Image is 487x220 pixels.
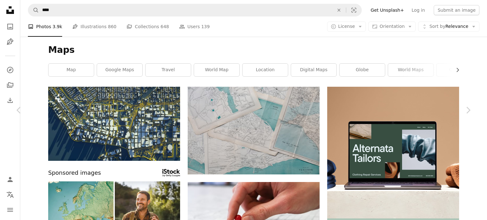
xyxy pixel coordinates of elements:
button: Menu [4,204,16,216]
span: 860 [108,23,117,30]
span: 139 [201,23,210,30]
a: digital maps [291,64,336,76]
button: scroll list to the right [452,64,459,76]
span: Sort by [429,24,445,29]
span: Sponsored images [48,168,101,178]
a: google maps [97,64,142,76]
a: world maps [388,64,433,76]
a: location [243,64,288,76]
a: Collections [4,79,16,91]
a: Users 139 [179,16,210,37]
h1: Maps [48,44,459,56]
img: white and green state maps [188,87,320,174]
a: Collections 648 [127,16,169,37]
a: Photos [4,20,16,33]
span: 648 [160,23,169,30]
a: globe [340,64,385,76]
a: Log in [408,5,429,15]
span: Relevance [429,23,468,30]
a: world map [194,64,239,76]
a: Illustrations [4,35,16,48]
span: Orientation [380,24,405,29]
a: Illustrations 860 [72,16,116,37]
a: map [49,64,94,76]
button: Clear [332,4,346,16]
a: compass [437,64,482,76]
a: travel [146,64,191,76]
a: Get Unsplash+ [367,5,408,15]
a: a map of a city with lots of buildings [48,121,180,126]
button: Language [4,188,16,201]
img: a map of a city with lots of buildings [48,87,180,161]
a: Explore [4,64,16,76]
a: white and green state maps [188,128,320,133]
a: Next [449,80,487,141]
img: file-1707885205802-88dd96a21c72image [327,87,459,218]
button: License [327,22,366,32]
form: Find visuals sitewide [28,4,362,16]
button: Search Unsplash [28,4,39,16]
button: Submit an image [434,5,479,15]
a: Log in / Sign up [4,173,16,186]
button: Visual search [346,4,361,16]
button: Orientation [368,22,416,32]
span: License [338,24,355,29]
button: Sort byRelevance [418,22,479,32]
